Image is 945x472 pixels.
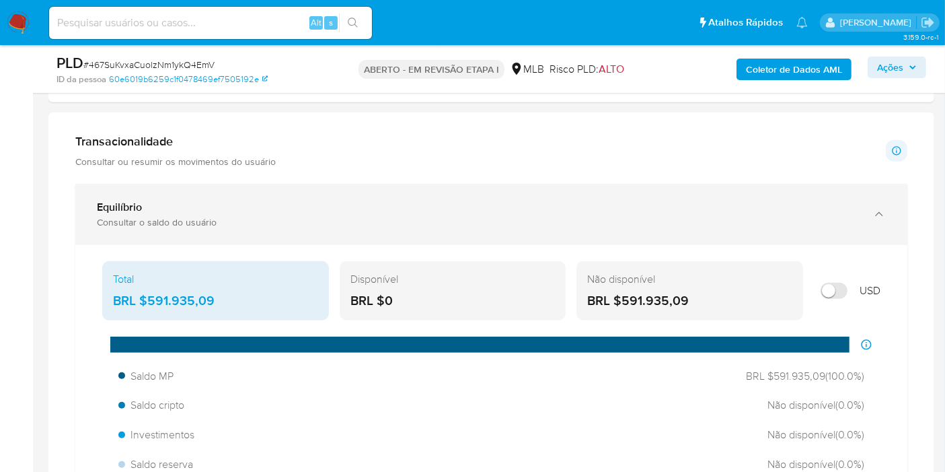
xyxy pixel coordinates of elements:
[311,16,322,29] font: Alt
[868,57,926,78] button: Ações
[921,15,935,30] a: Sair
[364,63,499,76] font: ABERTO - EM REVISÃO ETAPA I
[523,61,544,76] font: MLB
[840,16,916,29] p: vitoria.caldeira@mercadolivre.com
[840,15,911,29] font: [PERSON_NAME]
[746,59,842,80] font: Coletor de Dados AML
[599,61,624,77] font: ALTO
[83,58,89,71] font: #
[903,32,938,42] font: 3.159.0-rc-1
[339,13,367,32] button: ícone de pesquisa
[550,61,599,76] font: Risco PLD:
[877,57,903,78] font: Ações
[56,73,106,86] font: ID da pessoa
[56,52,83,73] font: PLD
[708,15,783,30] font: Atalhos Rápidos
[736,59,852,80] button: Coletor de Dados AML
[796,17,808,28] a: Notificações
[329,16,333,29] font: s
[109,73,268,86] a: 60e6019b6259c1f0478469ef7505192e
[49,14,372,32] input: Pesquisar usuários ou casos...
[109,73,259,85] font: 60e6019b6259c1f0478469ef7505192e
[89,58,215,71] font: 467SuKvxaCuolzNm1ykQ4EmV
